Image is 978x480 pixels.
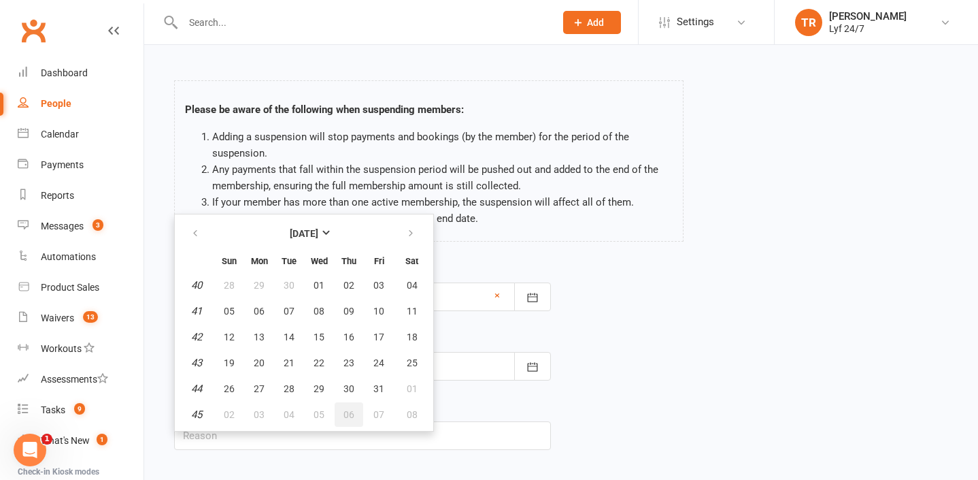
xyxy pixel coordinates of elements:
span: 30 [343,383,354,394]
span: Add [587,17,604,28]
button: 25 [394,351,429,375]
button: 06 [245,299,273,323]
span: 05 [224,306,235,317]
a: Waivers 13 [18,303,144,334]
a: Automations [18,242,144,272]
span: 14 [284,332,294,342]
div: Product Sales [41,282,99,293]
span: 9 [74,403,85,415]
span: 25 [407,357,418,368]
span: 1 [41,434,52,445]
span: 02 [343,280,354,291]
button: 02 [215,402,243,427]
span: 08 [314,306,324,317]
span: 09 [343,306,354,317]
a: Payments [18,150,144,180]
button: 15 [305,325,333,349]
button: 31 [365,377,393,401]
div: Calendar [41,129,79,140]
span: 02 [224,409,235,420]
span: 16 [343,332,354,342]
span: 28 [224,280,235,291]
button: 05 [215,299,243,323]
small: Saturday [405,256,418,266]
span: 13 [254,332,265,342]
button: 06 [335,402,363,427]
strong: [DATE] [290,228,318,239]
button: 07 [365,402,393,427]
input: Reason [174,421,551,450]
span: 20 [254,357,265,368]
em: 43 [191,357,202,369]
button: 30 [275,273,303,298]
a: Messages 3 [18,211,144,242]
a: Clubworx [16,14,50,48]
div: Reports [41,190,74,201]
span: 31 [373,383,384,394]
small: Monday [251,256,268,266]
button: 01 [394,377,429,401]
em: 44 [191,383,202,395]
div: TR [795,9,822,36]
span: 15 [314,332,324,342]
div: Assessments [41,374,108,385]
button: 08 [394,402,429,427]
button: 04 [394,273,429,298]
span: 04 [407,280,418,291]
a: Dashboard [18,58,144,89]
a: What's New1 [18,426,144,456]
li: Adding a suspension will stop payments and bookings (by the member) for the period of the suspens... [212,129,673,161]
button: Add [563,11,621,34]
div: What's New [41,435,90,446]
span: 22 [314,357,324,368]
iframe: Intercom live chat [14,434,46,466]
span: 30 [284,280,294,291]
button: 18 [394,325,429,349]
span: 01 [407,383,418,394]
a: Product Sales [18,272,144,303]
div: Automations [41,251,96,262]
a: Tasks 9 [18,395,144,426]
span: 19 [224,357,235,368]
span: 05 [314,409,324,420]
span: 10 [373,306,384,317]
span: Settings [677,7,714,37]
span: 1 [97,434,107,445]
button: 23 [335,351,363,375]
span: 28 [284,383,294,394]
em: 42 [191,331,202,343]
span: 18 [407,332,418,342]
button: 17 [365,325,393,349]
a: Calendar [18,119,144,150]
span: 24 [373,357,384,368]
em: 40 [191,279,202,291]
button: 03 [245,402,273,427]
button: 14 [275,325,303,349]
button: 07 [275,299,303,323]
span: 13 [83,311,98,323]
a: Workouts [18,334,144,364]
button: 30 [335,377,363,401]
span: 01 [314,280,324,291]
button: 19 [215,351,243,375]
span: 08 [407,409,418,420]
button: 22 [305,351,333,375]
a: × [494,287,500,304]
span: 17 [373,332,384,342]
button: 13 [245,325,273,349]
div: Waivers [41,313,74,323]
span: 07 [373,409,384,420]
small: Thursday [341,256,356,266]
small: Wednesday [311,256,328,266]
button: 16 [335,325,363,349]
span: 03 [254,409,265,420]
button: 29 [305,377,333,401]
div: Payments [41,159,84,170]
input: Search... [179,13,545,32]
span: 06 [254,306,265,317]
small: Tuesday [282,256,297,266]
div: Tasks [41,404,65,415]
button: 10 [365,299,393,323]
span: 21 [284,357,294,368]
span: 06 [343,409,354,420]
